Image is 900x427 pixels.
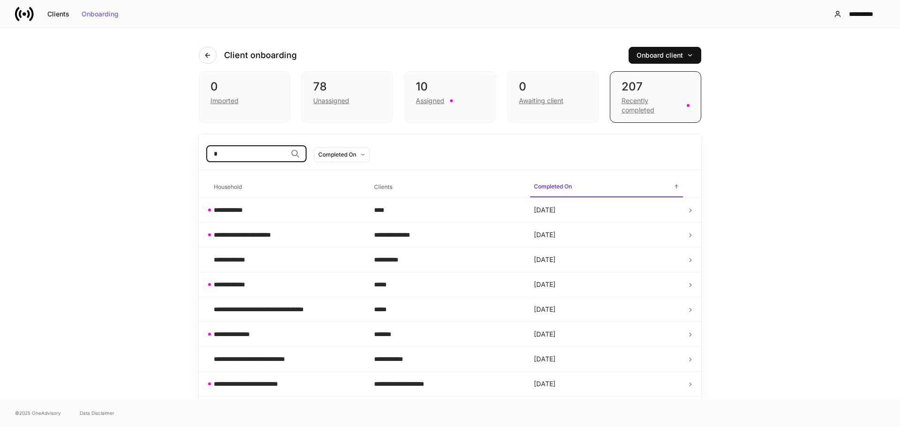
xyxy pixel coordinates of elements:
div: Recently completed [622,96,681,115]
div: 0Awaiting client [507,71,599,123]
div: Clients [47,11,69,17]
span: Completed On [530,177,683,197]
div: 207Recently completed [610,71,701,123]
td: [DATE] [526,347,687,372]
div: Imported [210,96,239,105]
div: Awaiting client [519,96,563,105]
div: Unassigned [313,96,349,105]
span: Household [210,178,363,197]
td: [DATE] [526,322,687,347]
h6: Household [214,182,242,191]
div: 10 [416,79,484,94]
div: 0Imported [199,71,290,123]
button: Clients [41,7,75,22]
td: [DATE] [526,372,687,397]
div: 0 [519,79,587,94]
div: 207 [622,79,690,94]
div: 78 [313,79,381,94]
a: Data Disclaimer [80,409,114,417]
div: 10Assigned [404,71,495,123]
td: [DATE] [526,272,687,297]
td: [DATE] [526,223,687,247]
div: Onboard client [637,52,693,59]
td: [DATE] [526,397,687,421]
div: 0 [210,79,278,94]
h6: Completed On [534,182,572,191]
div: Assigned [416,96,444,105]
span: Clients [370,178,523,197]
button: Completed On [314,147,370,162]
button: Onboarding [75,7,125,22]
h6: Clients [374,182,392,191]
td: [DATE] [526,297,687,322]
span: © 2025 OneAdvisory [15,409,61,417]
div: Completed On [318,150,356,159]
td: [DATE] [526,198,687,223]
td: [DATE] [526,247,687,272]
button: Onboard client [629,47,701,64]
div: Onboarding [82,11,119,17]
div: 78Unassigned [301,71,393,123]
h4: Client onboarding [224,50,297,61]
